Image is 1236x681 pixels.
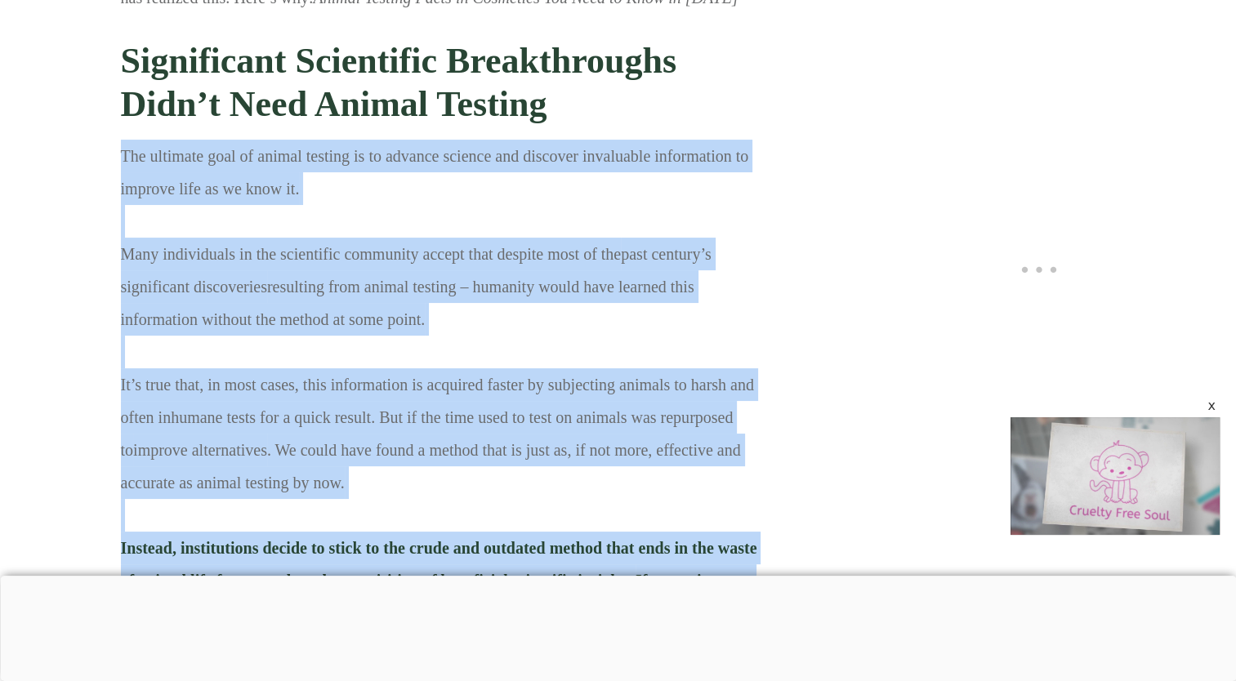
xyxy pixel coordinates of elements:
[1205,399,1218,412] div: x
[121,245,712,296] a: past century’s significant discoveries
[917,65,1162,269] iframe: Advertisement
[121,41,676,124] strong: Significant Scientific Breakthroughs Didn’t Need Animal Testing
[207,576,1029,677] iframe: Advertisement
[1011,417,1220,535] div: Video Player
[133,441,267,459] a: improve alternatives
[121,539,757,590] span: Instead, institutions decide to stick to the crude and outdated method that ends in the waste of ...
